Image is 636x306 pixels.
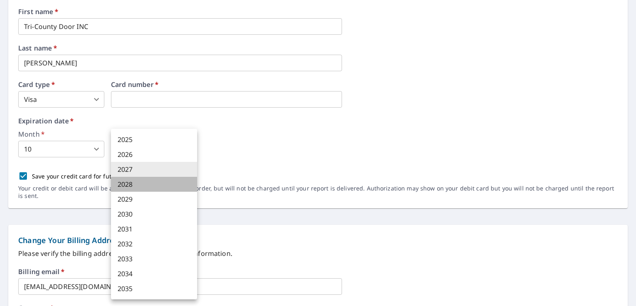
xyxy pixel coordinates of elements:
[111,162,197,177] li: 2027
[111,207,197,222] li: 2030
[111,281,197,296] li: 2035
[111,266,197,281] li: 2034
[111,251,197,266] li: 2033
[111,177,197,192] li: 2028
[111,236,197,251] li: 2032
[111,132,197,147] li: 2025
[111,192,197,207] li: 2029
[111,222,197,236] li: 2031
[111,147,197,162] li: 2026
